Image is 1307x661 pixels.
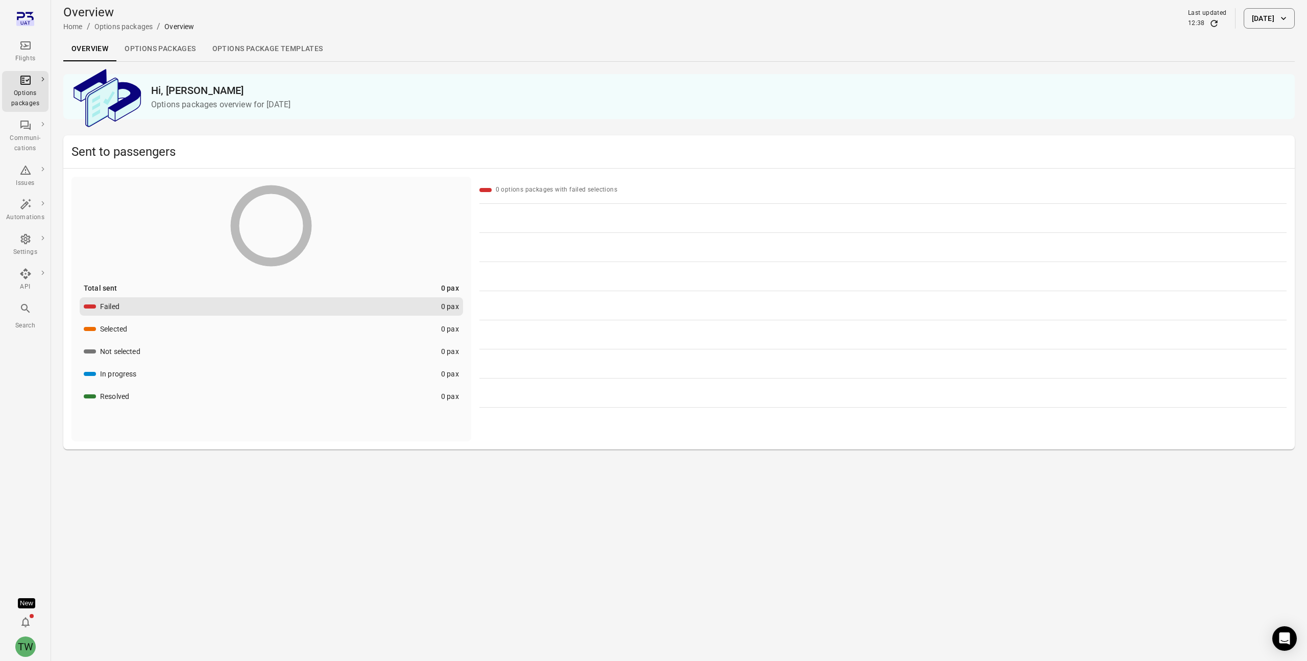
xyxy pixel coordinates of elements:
a: Settings [2,230,49,261]
div: Total sent [84,283,117,293]
div: Search [6,321,44,331]
div: Tooltip anchor [18,598,35,608]
h2: Sent to passengers [71,144,1287,160]
a: Options packages [94,22,153,31]
div: 0 pax [441,283,459,293]
div: API [6,282,44,292]
div: 0 pax [441,324,459,334]
div: Last updated [1188,8,1227,18]
button: Failed0 pax [80,297,463,316]
a: Options packages [2,71,49,112]
div: Resolved [100,391,129,402]
a: Overview [63,37,116,61]
p: Options packages overview for [DATE] [151,99,1287,111]
div: Settings [6,247,44,257]
a: Home [63,22,83,31]
div: Issues [6,178,44,188]
a: Options package Templates [204,37,331,61]
div: Local navigation [63,37,1295,61]
div: Overview [164,21,194,32]
li: / [157,20,160,33]
div: 0 pax [441,346,459,357]
div: Automations [6,213,44,223]
div: 0 pax [441,301,459,312]
a: Flights [2,36,49,67]
div: Open Intercom Messenger [1272,626,1297,651]
div: Not selected [100,346,140,357]
a: Issues [2,161,49,192]
button: Search [2,299,49,334]
div: 0 options packages with failed selections [496,185,617,195]
button: [DATE] [1244,8,1295,29]
div: Flights [6,54,44,64]
button: Not selected0 pax [80,342,463,361]
h2: Hi, [PERSON_NAME] [151,82,1287,99]
div: 12:38 [1188,18,1205,29]
div: 0 pax [441,391,459,402]
a: API [2,265,49,295]
div: 0 pax [441,369,459,379]
button: Selected0 pax [80,320,463,338]
h1: Overview [63,4,195,20]
li: / [87,20,90,33]
button: Notifications [15,612,36,632]
div: Communi-cations [6,133,44,154]
button: Refresh data [1209,18,1219,29]
button: In progress0 pax [80,365,463,383]
button: Tony Wang [11,632,40,661]
button: Resolved0 pax [80,387,463,406]
div: In progress [100,369,137,379]
nav: Breadcrumbs [63,20,195,33]
a: Options packages [116,37,204,61]
div: Selected [100,324,127,334]
a: Communi-cations [2,116,49,157]
div: Failed [100,301,119,312]
div: Options packages [6,88,44,109]
a: Automations [2,195,49,226]
div: TW [15,636,36,657]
